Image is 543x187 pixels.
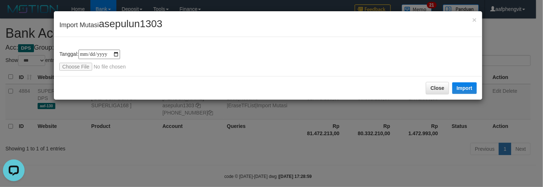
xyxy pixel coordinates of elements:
[452,82,477,94] button: Import
[59,50,476,71] div: Tanggal:
[472,16,476,24] button: Close
[99,18,162,29] span: asepulun1303
[3,3,25,25] button: Open LiveChat chat widget
[59,21,162,29] span: Import Mutasi
[426,82,449,94] button: Close
[472,16,476,24] span: ×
